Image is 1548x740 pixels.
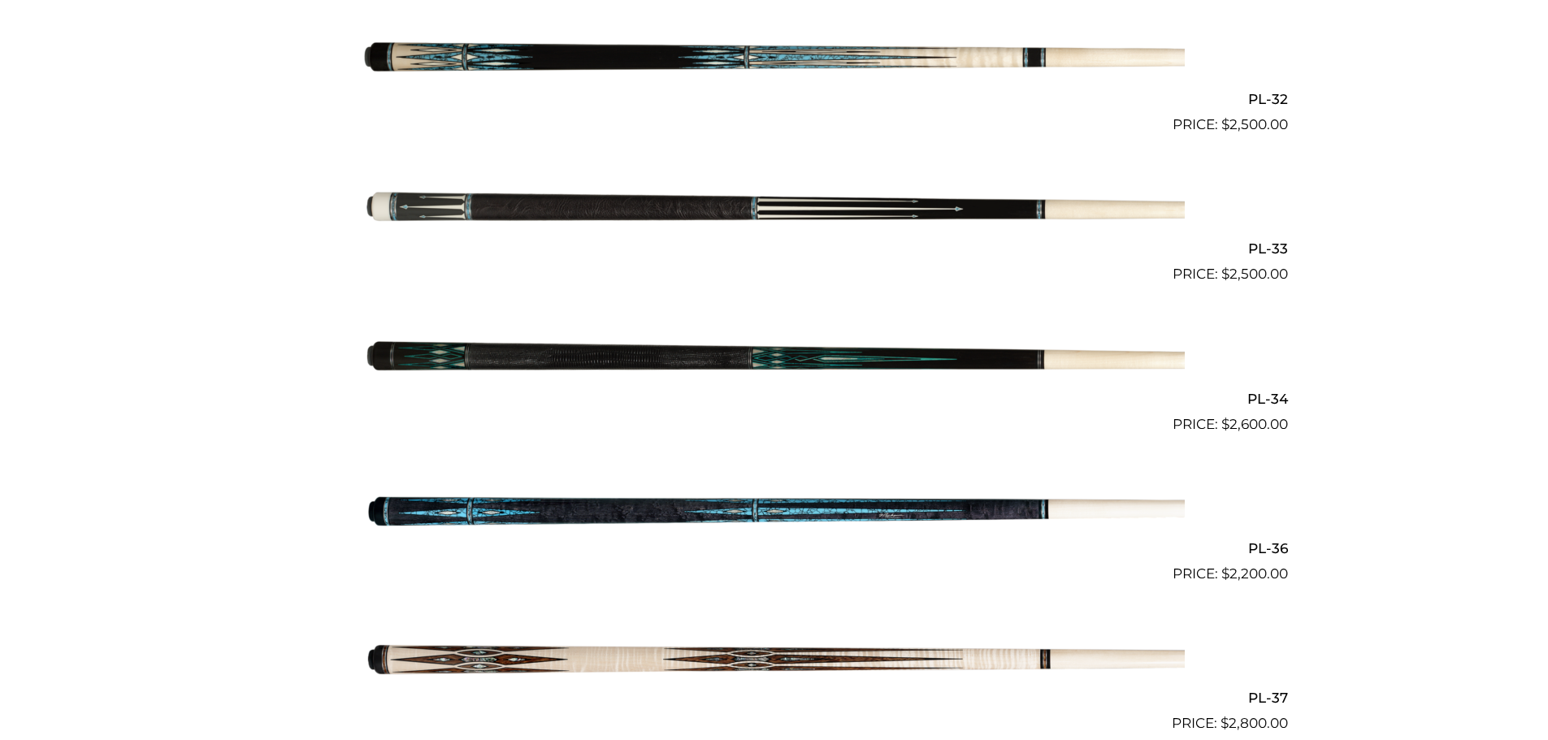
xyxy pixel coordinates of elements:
a: PL-33 $2,500.00 [261,142,1288,285]
a: PL-36 $2,200.00 [261,442,1288,585]
img: PL-36 [364,442,1185,578]
bdi: 2,500.00 [1221,116,1288,132]
a: PL-37 $2,800.00 [261,591,1288,734]
span: $ [1221,116,1229,132]
h2: PL-32 [261,84,1288,114]
span: $ [1221,416,1229,432]
img: PL-34 [364,292,1185,428]
bdi: 2,600.00 [1221,416,1288,432]
bdi: 2,800.00 [1221,715,1288,731]
img: PL-37 [364,591,1185,728]
bdi: 2,500.00 [1221,266,1288,282]
a: PL-34 $2,600.00 [261,292,1288,435]
span: $ [1221,565,1229,582]
span: $ [1221,266,1229,282]
span: $ [1221,715,1229,731]
h2: PL-36 [261,534,1288,564]
h2: PL-37 [261,683,1288,713]
img: PL-33 [364,142,1185,279]
h2: PL-34 [261,383,1288,413]
bdi: 2,200.00 [1221,565,1288,582]
h2: PL-33 [261,234,1288,264]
